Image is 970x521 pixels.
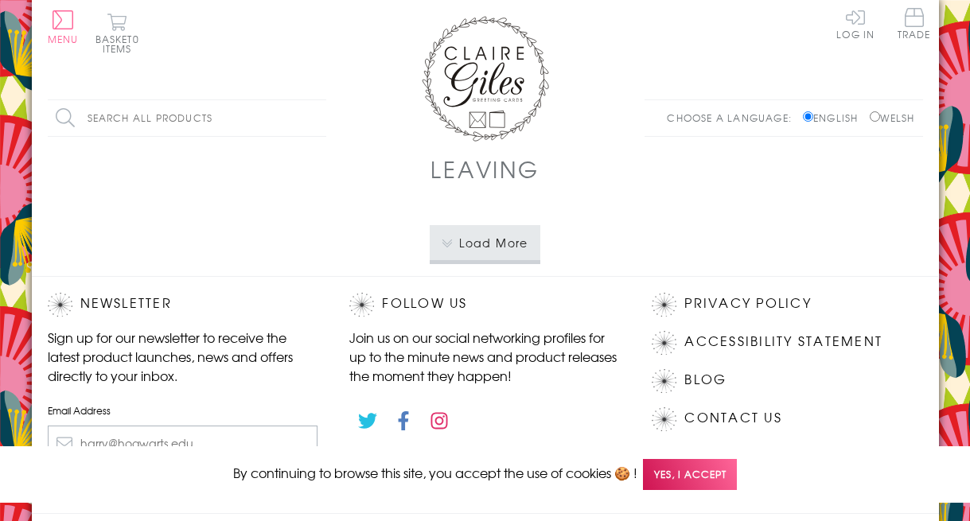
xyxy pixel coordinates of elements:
[836,8,875,39] a: Log In
[870,111,915,125] label: Welsh
[684,369,727,391] a: Blog
[643,459,737,490] span: Yes, I accept
[103,32,139,56] span: 0 items
[684,331,882,352] a: Accessibility Statement
[48,100,326,136] input: Search all products
[667,111,800,125] p: Choose a language:
[870,111,880,122] input: Welsh
[430,153,539,185] h1: Leaving
[430,225,540,260] button: Load More
[48,403,318,418] label: Email Address
[684,407,781,429] a: Contact Us
[48,293,318,317] h2: Newsletter
[310,100,326,136] input: Search
[48,10,79,44] button: Menu
[684,293,811,314] a: Privacy Policy
[48,328,318,385] p: Sign up for our newsletter to receive the latest product launches, news and offers directly to yo...
[422,16,549,142] img: Claire Giles Greetings Cards
[898,8,931,42] a: Trade
[803,111,866,125] label: English
[803,111,813,122] input: English
[48,426,318,461] input: harry@hogwarts.edu
[48,32,79,46] span: Menu
[349,328,620,385] p: Join us on our social networking profiles for up to the minute news and product releases the mome...
[349,293,620,317] h2: Follow Us
[898,8,931,39] span: Trade
[95,13,139,53] button: Basket0 items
